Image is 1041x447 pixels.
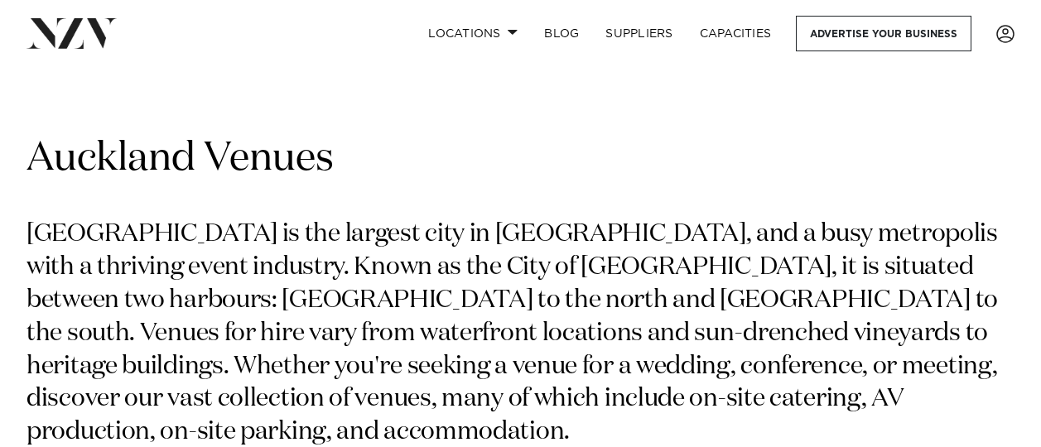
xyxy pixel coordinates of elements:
[415,16,531,51] a: Locations
[27,133,1014,185] h1: Auckland Venues
[531,16,592,51] a: BLOG
[796,16,971,51] a: Advertise your business
[687,16,785,51] a: Capacities
[592,16,686,51] a: SUPPLIERS
[27,18,117,48] img: nzv-logo.png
